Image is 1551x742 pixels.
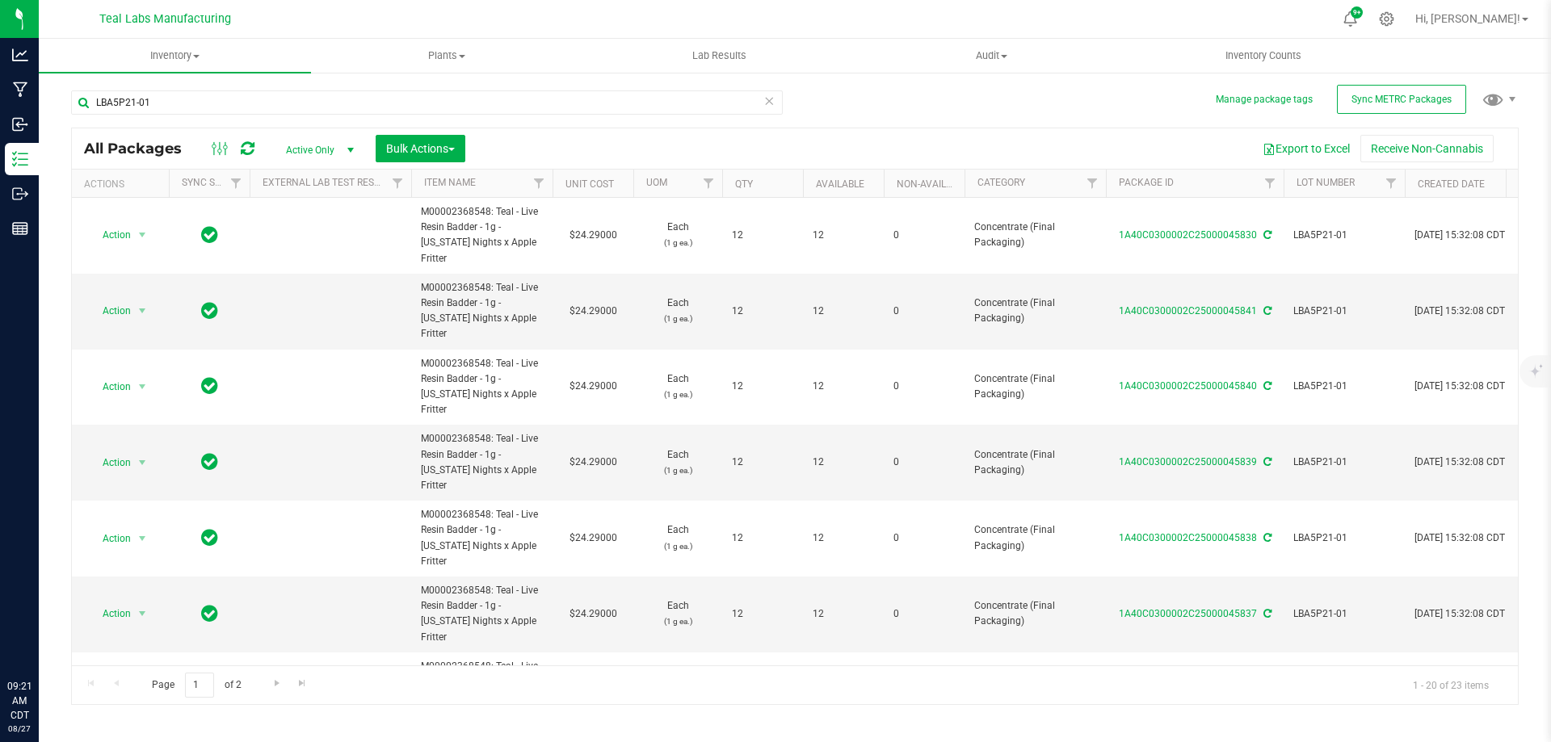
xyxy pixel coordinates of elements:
span: Each [643,447,712,478]
td: $24.29000 [553,274,633,350]
td: $24.29000 [553,198,633,274]
span: 0 [893,379,955,394]
span: Concentrate (Final Packaging) [974,371,1096,402]
a: Filter [385,170,411,197]
span: [DATE] 15:32:08 CDT [1414,606,1505,622]
span: Audit [856,48,1127,63]
button: Sync METRC Packages [1337,85,1466,114]
a: Filter [223,170,250,197]
span: select [132,375,153,398]
span: In Sync [201,375,218,397]
span: LBA5P21-01 [1293,530,1395,546]
a: Inventory Counts [1128,39,1400,73]
button: Bulk Actions [376,135,465,162]
inline-svg: Inbound [12,116,28,132]
a: Unit Cost [565,178,614,190]
a: Qty [735,178,753,190]
span: 12 [732,606,793,622]
p: 09:21 AM CDT [7,679,32,723]
span: Action [88,602,132,625]
span: select [132,224,153,246]
span: 1 - 20 of 23 items [1400,673,1502,697]
span: Sync from Compliance System [1261,229,1271,241]
span: Sync METRC Packages [1351,94,1452,105]
a: Go to the last page [291,673,314,694]
span: In Sync [201,300,218,322]
span: Inventory [39,48,311,63]
td: $24.29000 [553,425,633,501]
td: $24.29000 [553,350,633,425]
p: (1 g ea.) [643,235,712,250]
span: Each [643,522,712,553]
td: $24.29000 [553,576,633,652]
a: Filter [696,170,722,197]
a: 1A40C0300002C25000045839 [1119,456,1257,467]
p: (1 g ea.) [643,387,712,402]
a: Non-Available [897,178,969,190]
a: Plants [311,39,583,73]
input: 1 [185,673,214,698]
span: Inventory Counts [1204,48,1323,63]
button: Manage package tags [1216,93,1313,107]
span: Teal Labs Manufacturing [99,12,231,26]
a: External Lab Test Result [263,177,389,188]
span: Hi, [PERSON_NAME]! [1415,12,1520,25]
span: Action [88,375,132,398]
span: LBA5P21-01 [1293,379,1395,394]
span: 12 [732,530,793,546]
a: Created Date [1418,178,1485,190]
span: In Sync [201,602,218,625]
a: 1A40C0300002C25000045837 [1119,608,1257,619]
a: Inventory [39,39,311,73]
a: Filter [526,170,553,197]
span: select [132,300,153,322]
a: Filter [1378,170,1405,197]
span: 12 [732,228,793,243]
a: Item Name [424,177,476,188]
span: 12 [732,379,793,394]
span: Page of 2 [138,673,254,698]
p: (1 g ea.) [643,614,712,629]
span: select [132,527,153,550]
a: 1A40C0300002C25000045830 [1119,229,1257,241]
span: Each [643,296,712,326]
a: Filter [1079,170,1106,197]
span: Sync from Compliance System [1261,608,1271,619]
span: [DATE] 15:32:08 CDT [1414,304,1505,319]
span: In Sync [201,526,218,549]
span: 12 [813,455,874,470]
span: Bulk Actions [386,142,455,155]
span: select [132,451,153,474]
span: Sync from Compliance System [1261,456,1271,467]
input: Search Package ID, Item Name, SKU, Lot or Part Number... [71,90,783,115]
span: [DATE] 15:32:08 CDT [1414,455,1505,470]
span: M00002368548: Teal - Live Resin Badder - 1g - [US_STATE] Nights x Apple Fritter [421,583,543,645]
a: Filter [1257,170,1284,197]
span: Plants [312,48,582,63]
span: select [132,602,153,625]
span: Action [88,527,132,550]
span: LBA5P21-01 [1293,304,1395,319]
span: LBA5P21-01 [1293,455,1395,470]
inline-svg: Inventory [12,151,28,167]
span: M00002368548: Teal - Live Resin Badder - 1g - [US_STATE] Nights x Apple Fritter [421,280,543,342]
a: Available [816,178,864,190]
a: 1A40C0300002C25000045841 [1119,305,1257,317]
span: M00002368548: Teal - Live Resin Badder - 1g - [US_STATE] Nights x Apple Fritter [421,356,543,418]
span: 0 [893,304,955,319]
span: LBA5P21-01 [1293,228,1395,243]
a: Go to the next page [265,673,288,694]
td: $24.29000 [553,652,633,728]
div: Actions [84,178,162,190]
span: [DATE] 15:32:08 CDT [1414,228,1505,243]
span: Concentrate (Final Packaging) [974,598,1096,629]
span: M00002368548: Teal - Live Resin Badder - 1g - [US_STATE] Nights x Apple Fritter [421,659,543,721]
span: Concentrate (Final Packaging) [974,522,1096,553]
span: LBA5P21-01 [1293,606,1395,622]
span: [DATE] 15:32:08 CDT [1414,530,1505,546]
span: 12 [732,304,793,319]
a: UOM [646,177,667,188]
span: 12 [813,304,874,319]
a: Lab Results [583,39,855,73]
span: Each [643,371,712,402]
